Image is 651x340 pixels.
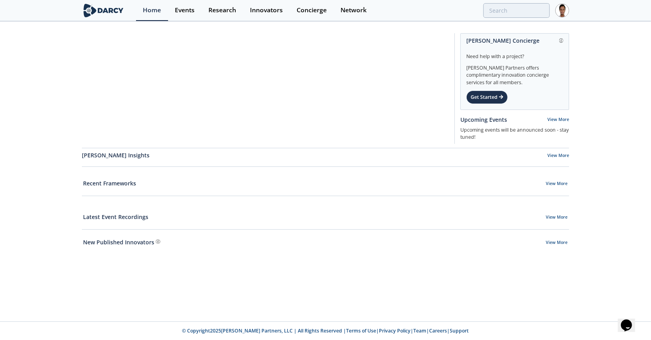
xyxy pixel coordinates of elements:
[546,240,568,247] a: View More
[83,238,155,246] a: New Published Innovators
[250,7,283,13] div: Innovators
[379,327,411,334] a: Privacy Policy
[555,4,569,17] img: Profile
[83,179,136,187] a: Recent Frameworks
[466,91,508,104] div: Get Started
[460,115,507,124] a: Upcoming Events
[460,127,569,141] p: Upcoming events will be announced soon - stay tuned!
[430,327,447,334] a: Careers
[82,151,150,159] a: [PERSON_NAME] Insights
[208,7,236,13] div: Research
[346,327,377,334] a: Terms of Use
[82,4,125,17] img: logo-wide.svg
[33,327,618,334] p: © Copyright 2025 [PERSON_NAME] Partners, LLC | All Rights Reserved | | | | |
[466,60,563,86] div: [PERSON_NAME] Partners offers complimentary innovation concierge services for all members.
[559,38,564,43] img: information.svg
[297,7,327,13] div: Concierge
[341,7,367,13] div: Network
[547,117,569,122] a: View More
[156,240,160,244] img: information.svg
[547,153,569,160] a: View More
[450,327,469,334] a: Support
[466,47,563,60] div: Need help with a project?
[83,213,149,221] a: Latest Event Recordings
[466,34,563,47] div: [PERSON_NAME] Concierge
[618,308,643,332] iframe: chat widget
[414,327,427,334] a: Team
[546,181,568,188] a: View More
[483,3,550,18] input: Advanced Search
[546,214,568,221] a: View More
[175,7,195,13] div: Events
[143,7,161,13] div: Home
